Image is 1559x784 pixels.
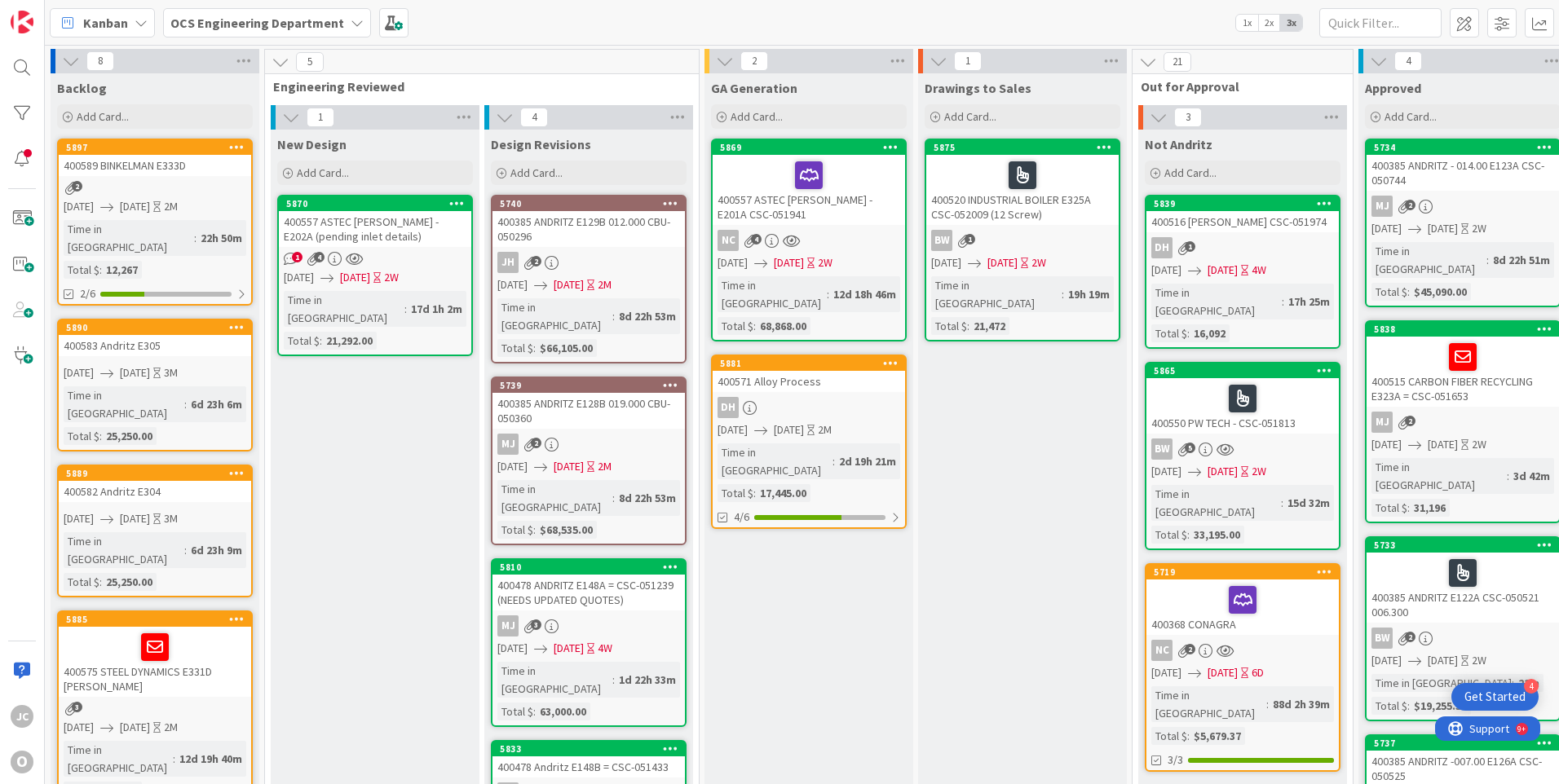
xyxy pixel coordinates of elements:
[1514,674,1544,692] div: 21m
[1252,463,1266,480] div: 2W
[926,155,1119,225] div: 400520 INDUSTRIAL BOILER E325A CSC-052009 (12 Screw)
[57,465,253,597] a: 5889400582 Andritz E304[DATE][DATE]3MTime in [GEOGRAPHIC_DATA]:6d 23h 9mTotal $:25,250.00
[1367,155,1559,191] div: 400385 ANDRITZ - 014.00 E123A CSC-050744
[184,395,187,413] span: :
[1374,142,1559,153] div: 5734
[926,140,1119,225] div: 5875400520 INDUSTRIAL BOILER E325A CSC-052009 (12 Screw)
[533,339,536,357] span: :
[1208,664,1238,681] span: [DATE]
[1367,196,1559,217] div: MJ
[944,109,996,124] span: Add Card...
[711,139,907,341] a: 5869400557 ASTEC [PERSON_NAME] - E201A CSC-051941NC[DATE][DATE]2WTime in [GEOGRAPHIC_DATA]:12d 18...
[497,640,528,657] span: [DATE]
[1146,211,1339,232] div: 400516 [PERSON_NAME] CSC-051974
[77,109,129,124] span: Add Card...
[967,317,969,335] span: :
[1282,293,1284,311] span: :
[1428,436,1458,453] span: [DATE]
[926,230,1119,251] div: BW
[1269,695,1334,713] div: 88d 2h 39m
[1146,196,1339,232] div: 5839400516 [PERSON_NAME] CSC-051974
[713,356,905,392] div: 5881400571 Alloy Process
[1374,738,1559,749] div: 5737
[1410,697,1471,715] div: $19,255.50
[598,276,612,293] div: 2M
[1451,683,1539,711] div: Open Get Started checklist, remaining modules: 4
[1407,499,1410,517] span: :
[1151,284,1282,319] div: Time in [GEOGRAPHIC_DATA]
[1185,644,1195,654] span: 2
[1146,363,1339,434] div: 5865400550 PW TECH - CSC-051813
[1154,566,1339,578] div: 5719
[1405,200,1415,210] span: 2
[1374,324,1559,335] div: 5838
[1367,322,1559,337] div: 5838
[500,380,685,391] div: 5739
[1208,463,1238,480] span: [DATE]
[59,627,251,697] div: 400575 STEEL DYNAMICS E331D [PERSON_NAME]
[197,229,246,247] div: 22h 50m
[83,13,128,33] span: Kanban
[64,386,184,422] div: Time in [GEOGRAPHIC_DATA]
[510,165,563,180] span: Add Card...
[492,252,685,273] div: JH
[497,298,612,334] div: Time in [GEOGRAPHIC_DATA]
[718,421,748,438] span: [DATE]
[1367,337,1559,407] div: 400515 CARBON FIBER RECYCLING E323A = CSC-051653
[554,276,584,293] span: [DATE]
[1151,664,1181,681] span: [DATE]
[1524,679,1539,694] div: 4
[598,640,612,657] div: 4W
[292,252,303,262] span: 1
[66,142,251,153] div: 5897
[965,234,975,244] span: 1
[279,196,471,211] div: 5870
[718,230,739,251] div: NC
[314,252,325,262] span: 4
[832,452,835,470] span: :
[1151,438,1173,460] div: BW
[284,269,314,286] span: [DATE]
[497,434,519,455] div: MJ
[59,320,251,335] div: 5890
[533,703,536,720] span: :
[491,195,687,363] a: 5740400385 ANDRITZ E129B 012.000 CBU- 050296JH[DATE][DATE]2MTime in [GEOGRAPHIC_DATA]:8d 22h 53mT...
[1371,412,1393,433] div: MJ
[194,229,197,247] span: :
[1367,736,1559,751] div: 5737
[1168,751,1183,769] span: 3/3
[170,15,344,31] b: OCS Engineering Department
[340,269,370,286] span: [DATE]
[1146,438,1339,460] div: BW
[64,198,94,215] span: [DATE]
[66,468,251,479] div: 5889
[59,466,251,481] div: 5889
[59,320,251,356] div: 5890400583 Andritz E305
[82,7,91,20] div: 9+
[1031,254,1046,271] div: 2W
[827,285,829,303] span: :
[536,339,597,357] div: $66,105.00
[187,395,246,413] div: 6d 23h 6m
[102,573,157,591] div: 25,250.00
[120,719,150,736] span: [DATE]
[1371,436,1402,453] span: [DATE]
[713,371,905,392] div: 400571 Alloy Process
[1428,652,1458,669] span: [DATE]
[497,703,533,720] div: Total $
[1266,695,1269,713] span: :
[835,452,900,470] div: 2d 19h 21m
[64,427,99,445] div: Total $
[102,427,157,445] div: 25,250.00
[753,484,756,502] span: :
[1151,262,1181,279] span: [DATE]
[931,254,961,271] span: [DATE]
[718,254,748,271] span: [DATE]
[711,355,907,529] a: 5881400571 Alloy ProcessDH[DATE][DATE]2MTime in [GEOGRAPHIC_DATA]:2d 19h 21mTotal $:17,445.004/6
[1187,727,1190,745] span: :
[72,181,82,192] span: 2
[284,332,320,350] div: Total $
[1190,324,1230,342] div: 16,092
[492,434,685,455] div: MJ
[1145,362,1340,550] a: 5865400550 PW TECH - CSC-051813BW[DATE][DATE]2WTime in [GEOGRAPHIC_DATA]:15d 32mTotal $:33,195.00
